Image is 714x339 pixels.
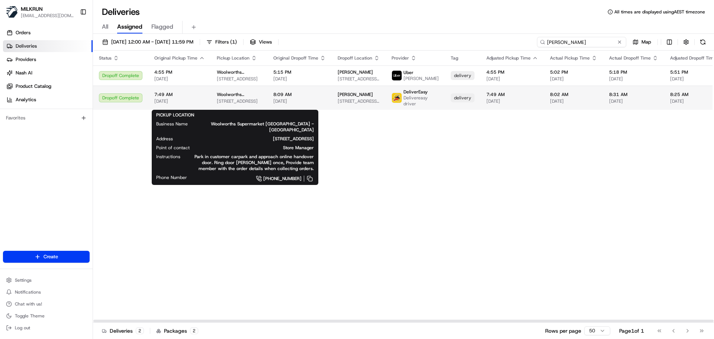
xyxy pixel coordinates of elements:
div: 2 [190,327,198,334]
span: Park in customer carpark and approach online handover door. Ring door [PERSON_NAME] once, Provide... [192,154,314,172]
span: Address [156,136,173,142]
span: Provider [392,55,409,61]
button: [DATE] 12:00 AM - [DATE] 11:59 PM [99,37,197,47]
span: [DATE] [550,98,597,104]
span: Delivereasy driver [403,95,439,107]
div: Deliveries [102,327,144,335]
span: [DATE] [486,76,538,82]
span: [DATE] [154,76,205,82]
button: Filters(1) [203,37,240,47]
span: [STREET_ADDRESS] [185,136,314,142]
span: Tag [451,55,458,61]
button: Settings [3,275,90,285]
div: 2 [136,327,144,334]
span: Providers [16,56,36,63]
span: 8:02 AM [550,92,597,97]
span: [DATE] [273,76,326,82]
span: 8:09 AM [273,92,326,97]
span: Nash AI [16,70,32,76]
span: All [102,22,108,31]
span: 8:31 AM [609,92,658,97]
span: Product Catalog [16,83,51,90]
span: 4:55 PM [154,69,205,75]
span: [DATE] [609,76,658,82]
span: Chat with us! [15,301,42,307]
input: Type to search [537,37,626,47]
span: Settings [15,277,32,283]
span: [STREET_ADDRESS] [217,98,261,104]
span: Adjusted Pickup Time [486,55,531,61]
span: Filters [215,39,237,45]
span: Woolworths Supermarket [GEOGRAPHIC_DATA] - [GEOGRAPHIC_DATA] [200,121,314,133]
span: 4:55 PM [486,69,538,75]
span: Map [641,39,651,45]
img: MILKRUN [6,6,18,18]
span: 5:18 PM [609,69,658,75]
span: [STREET_ADDRESS][PERSON_NAME] [338,98,380,104]
div: Page 1 of 1 [619,327,644,335]
button: Toggle Theme [3,311,90,321]
button: Refresh [698,37,708,47]
div: Favorites [3,112,90,124]
a: Product Catalog [3,80,93,92]
button: MILKRUNMILKRUN[EMAIL_ADDRESS][DOMAIN_NAME] [3,3,77,21]
span: [DATE] [550,76,597,82]
span: Dropoff Location [338,55,372,61]
button: Notifications [3,287,90,297]
span: Uber [403,70,414,76]
span: Woolworths Supermarket [GEOGRAPHIC_DATA] - [GEOGRAPHIC_DATA] [217,92,261,97]
span: Point of contact [156,145,190,151]
span: [DATE] 12:00 AM - [DATE] 11:59 PM [111,39,193,45]
div: Packages [156,327,198,335]
button: Log out [3,323,90,333]
span: [PERSON_NAME] [338,69,373,75]
img: delivereasy_logo.png [392,93,402,103]
span: Business Name [156,121,188,127]
a: Providers [3,54,93,65]
span: Woolworths Supermarket [GEOGRAPHIC_DATA] - [GEOGRAPHIC_DATA] [217,69,261,75]
span: 7:49 AM [486,92,538,97]
span: Status [99,55,112,61]
a: Analytics [3,94,93,106]
a: Deliveries [3,40,93,52]
span: [DATE] [486,98,538,104]
span: Analytics [16,96,36,103]
span: [PHONE_NUMBER] [263,176,302,182]
span: Actual Dropoff Time [609,55,651,61]
span: [DATE] [609,98,658,104]
a: Nash AI [3,67,93,79]
span: PICKUP LOCATION [156,112,194,118]
span: Actual Pickup Time [550,55,590,61]
span: Store Manager [202,145,314,151]
p: Rows per page [545,327,581,335]
span: 5:15 PM [273,69,326,75]
a: [PHONE_NUMBER] [199,175,314,183]
span: Orders [16,29,30,36]
span: Flagged [151,22,173,31]
button: [EMAIL_ADDRESS][DOMAIN_NAME] [21,13,74,19]
span: Original Pickup Time [154,55,197,61]
span: ( 1 ) [230,39,237,45]
span: [STREET_ADDRESS][PERSON_NAME] [338,76,380,82]
button: Map [629,37,654,47]
span: [PERSON_NAME] [403,76,439,81]
img: uber-new-logo.jpeg [392,71,402,80]
span: Deliveries [16,43,37,49]
span: Phone Number [156,175,187,180]
span: 7:49 AM [154,92,205,97]
span: [STREET_ADDRESS] [217,76,261,82]
span: delivery [454,95,471,101]
span: Toggle Theme [15,313,45,319]
button: MILKRUN [21,5,43,13]
span: Log out [15,325,30,331]
button: Create [3,251,90,263]
span: Create [44,253,58,260]
span: 5:02 PM [550,69,597,75]
span: [DATE] [154,98,205,104]
span: Assigned [117,22,142,31]
span: DeliverEasy [403,89,428,95]
button: Chat with us! [3,299,90,309]
span: Views [259,39,272,45]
